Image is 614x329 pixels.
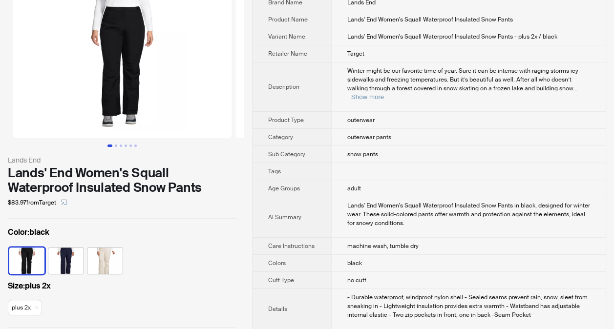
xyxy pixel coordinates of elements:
[9,247,44,273] label: available
[125,144,127,147] button: Go to slide 4
[8,281,25,291] span: Size :
[8,227,29,237] span: Color :
[268,305,287,313] span: Details
[8,155,236,165] div: Lands End
[347,67,578,92] span: Winter might be our favorite time of year. Sure it can be intense with raging storms icy sidewalk...
[268,33,305,41] span: Variant Name
[134,144,137,147] button: Go to slide 6
[347,50,364,58] span: Target
[347,242,419,250] span: machine wash, tumble dry
[48,247,84,274] img: deep sea navy
[268,242,315,250] span: Care Instructions
[573,84,577,92] span: ...
[268,167,281,175] span: Tags
[347,293,590,319] div: - Durable waterproof, windproof nylon shell - Sealed seams prevent rain, snow, sleet from sneakin...
[347,259,362,267] span: black
[12,300,38,315] span: available
[268,259,286,267] span: Colors
[347,33,557,41] span: Lands' End Women's Squall Waterproof Insulated Snow Pants - plus 2x / black
[347,276,366,284] span: no cuff
[268,83,299,91] span: Description
[268,16,308,23] span: Product Name
[268,276,294,284] span: Cuff Type
[48,247,84,273] label: available
[347,185,361,192] span: adult
[129,144,132,147] button: Go to slide 5
[8,226,236,238] label: black
[347,116,375,124] span: outerwear
[268,213,301,221] span: Ai Summary
[120,144,122,147] button: Go to slide 3
[347,150,378,158] span: snow pants
[347,66,590,102] div: Winter might be our favorite time of year. Sure it can be intense with raging storms icy sidewalk...
[87,247,123,274] img: ivory pearl
[347,133,391,141] span: outerwear pants
[268,150,305,158] span: Sub Category
[8,195,236,210] div: $83.97 from Target
[115,144,117,147] button: Go to slide 2
[268,116,304,124] span: Product Type
[351,93,384,101] button: Expand
[87,247,123,273] label: available
[8,165,236,195] div: Lands' End Women's Squall Waterproof Insulated Snow Pants
[347,201,590,227] div: Lands' End Women's Squall Waterproof Insulated Snow Pants in black, designed for winter wear. The...
[61,199,67,205] span: select
[268,185,300,192] span: Age Groups
[347,16,513,23] span: Lands' End Women's Squall Waterproof Insulated Snow Pants
[268,50,307,58] span: Retailer Name
[268,133,293,141] span: Category
[107,144,112,147] button: Go to slide 1
[9,247,44,274] img: black
[8,280,236,292] label: plus 2x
